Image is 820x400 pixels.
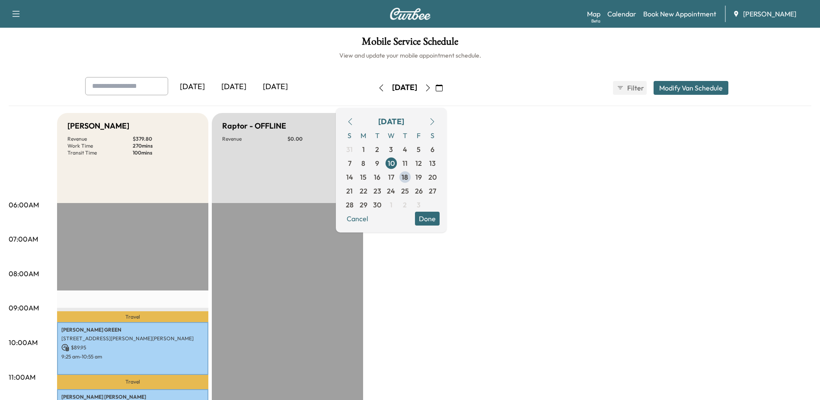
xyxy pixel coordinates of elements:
span: [PERSON_NAME] [743,9,796,19]
span: 21 [346,186,353,196]
span: 2 [375,144,379,155]
a: MapBeta [587,9,600,19]
span: 20 [428,172,437,182]
span: 8 [361,158,365,168]
span: S [426,129,440,142]
span: 25 [401,186,409,196]
span: 6 [431,144,434,155]
p: Travel [57,375,208,390]
span: 4 [403,144,407,155]
span: 24 [387,186,395,196]
p: Work Time [67,142,133,149]
p: [STREET_ADDRESS][PERSON_NAME][PERSON_NAME] [61,335,204,342]
span: 7 [348,158,351,168]
div: Beta [591,18,600,24]
span: T [370,129,384,142]
button: Cancel [343,212,372,226]
p: Revenue [67,135,133,142]
span: W [384,129,398,142]
span: 1 [362,144,365,155]
div: [DATE] [172,77,213,97]
div: [DATE] [255,77,296,97]
p: Travel [57,311,208,323]
h6: View and update your mobile appointment schedule. [9,51,811,60]
span: 13 [429,158,436,168]
p: 07:00AM [9,234,38,244]
h1: Mobile Service Schedule [9,36,811,51]
span: Filter [627,83,643,93]
span: 31 [346,144,353,155]
div: [DATE] [378,116,404,128]
p: [PERSON_NAME] GREEN [61,326,204,333]
span: T [398,129,412,142]
p: Transit Time [67,149,133,156]
p: 100 mins [133,149,198,156]
span: 11 [402,158,408,168]
span: 30 [373,200,381,210]
span: 14 [346,172,353,182]
p: $ 379.80 [133,135,198,142]
span: 29 [360,200,367,210]
span: 1 [390,200,392,210]
div: [DATE] [392,82,417,93]
span: 10 [388,158,395,168]
button: Modify Van Schedule [654,81,728,95]
span: 3 [389,144,393,155]
h5: [PERSON_NAME] [67,120,129,132]
p: Revenue [222,135,287,142]
span: 5 [417,144,421,155]
span: 15 [360,172,367,182]
span: 18 [402,172,408,182]
button: Done [415,212,440,226]
span: 19 [415,172,422,182]
p: 270 mins [133,142,198,149]
p: $ 89.95 [61,344,204,352]
span: M [357,129,370,142]
span: 16 [374,172,380,182]
span: 3 [417,200,421,210]
span: 9 [375,158,379,168]
p: 09:00AM [9,303,39,313]
span: 23 [373,186,381,196]
span: 22 [360,186,367,196]
p: 10:00AM [9,337,38,348]
span: 26 [415,186,423,196]
span: S [343,129,357,142]
span: 27 [429,186,436,196]
span: 2 [403,200,407,210]
button: Filter [613,81,647,95]
span: 12 [415,158,422,168]
p: 9:25 am - 10:55 am [61,353,204,360]
h5: Raptor - OFFLINE [222,120,286,132]
p: 11:00AM [9,372,35,382]
span: 17 [388,172,394,182]
div: [DATE] [213,77,255,97]
span: 28 [346,200,354,210]
a: Calendar [607,9,636,19]
p: 06:00AM [9,200,39,210]
p: $ 0.00 [287,135,353,142]
p: 08:00AM [9,268,39,279]
span: F [412,129,426,142]
img: Curbee Logo [389,8,431,20]
a: Book New Appointment [643,9,716,19]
